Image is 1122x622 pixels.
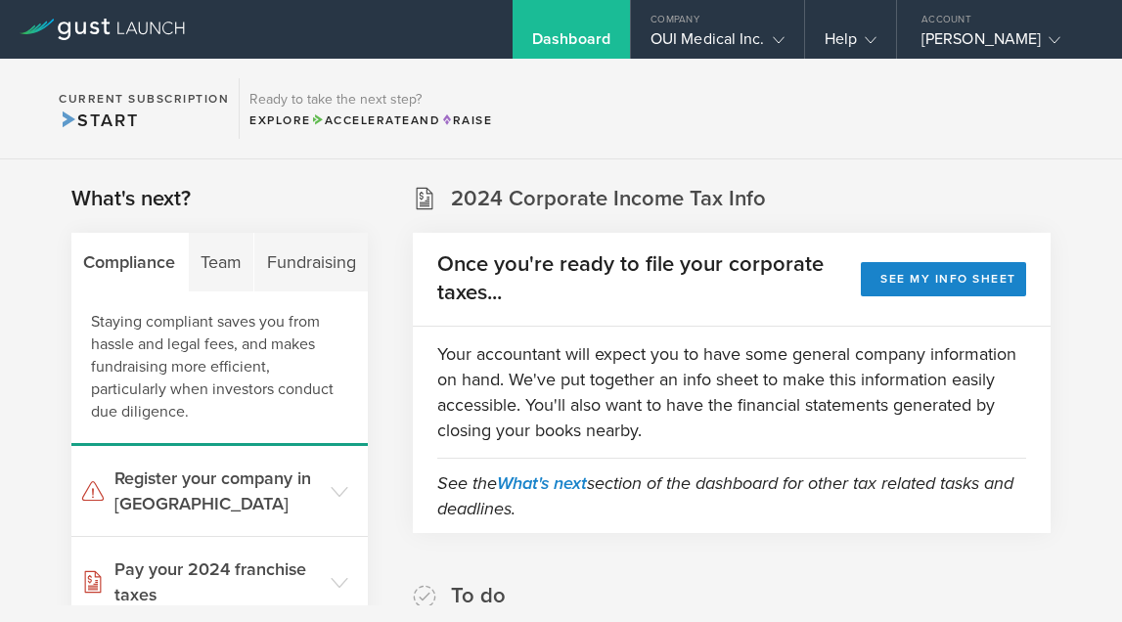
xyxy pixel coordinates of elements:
h2: 2024 Corporate Income Tax Info [451,185,766,213]
h3: Ready to take the next step? [249,93,492,107]
h3: Register your company in [GEOGRAPHIC_DATA] [114,466,321,516]
h3: Pay your 2024 franchise taxes [114,556,321,607]
div: Compliance [71,233,189,291]
a: What's next [497,472,587,494]
p: Your accountant will expect you to have some general company information on hand. We've put toget... [437,341,1026,443]
div: Team [189,233,255,291]
div: [PERSON_NAME] [921,29,1088,59]
h2: Once you're ready to file your corporate taxes... [437,250,861,307]
button: See my info sheet [861,262,1026,296]
span: and [311,113,441,127]
span: Accelerate [311,113,411,127]
h2: What's next? [71,185,191,213]
div: Ready to take the next step?ExploreAccelerateandRaise [239,78,502,139]
h2: Current Subscription [59,93,229,105]
div: Help [825,29,876,59]
span: Start [59,110,138,131]
div: Explore [249,111,492,129]
div: Fundraising [254,233,368,291]
em: See the section of the dashboard for other tax related tasks and deadlines. [437,472,1013,519]
span: Raise [440,113,492,127]
div: Staying compliant saves you from hassle and legal fees, and makes fundraising more efficient, par... [71,291,368,446]
h2: To do [451,582,506,610]
div: Dashboard [532,29,610,59]
div: OUI Medical Inc. [651,29,785,59]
